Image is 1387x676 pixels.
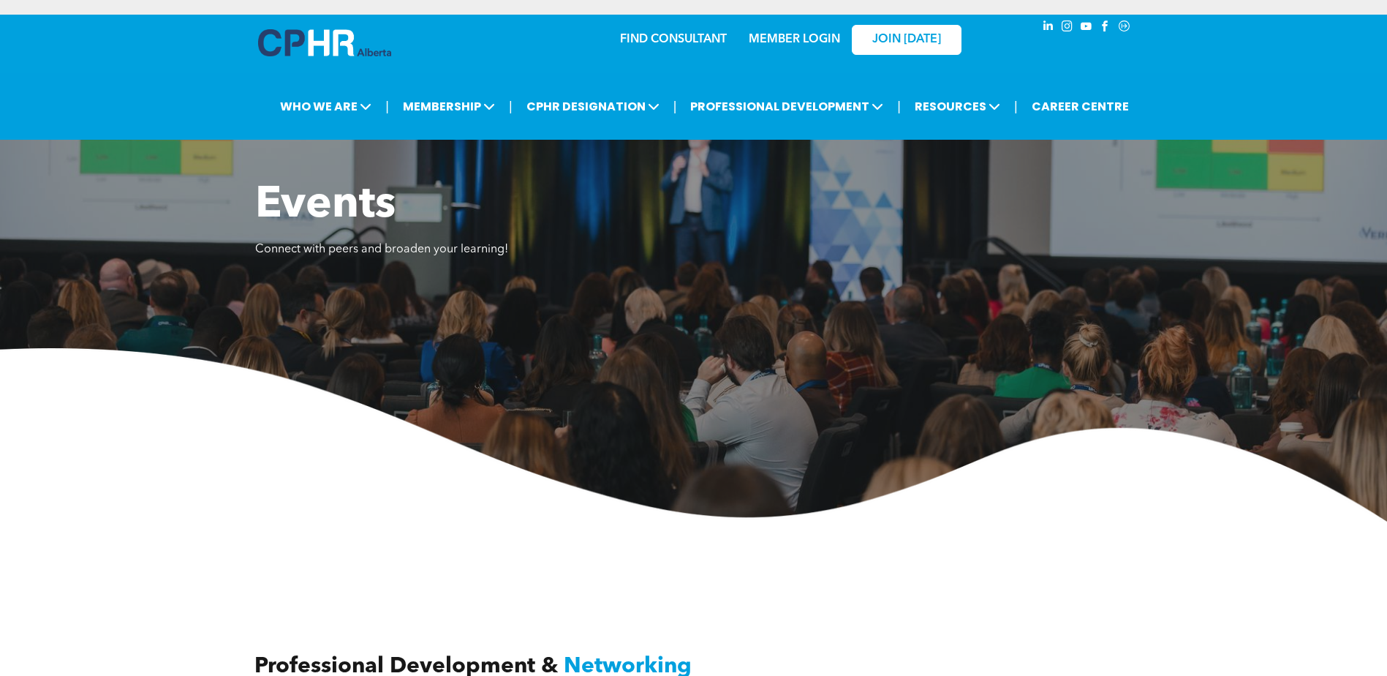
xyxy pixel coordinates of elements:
a: instagram [1059,18,1076,38]
li: | [897,91,901,121]
span: RESOURCES [910,93,1005,120]
li: | [509,91,513,121]
a: FIND CONSULTANT [620,34,727,45]
li: | [385,91,389,121]
span: Events [255,184,396,228]
img: A blue and white logo for cp alberta [258,29,391,56]
a: CAREER CENTRE [1027,93,1133,120]
a: MEMBER LOGIN [749,34,840,45]
a: youtube [1078,18,1095,38]
a: facebook [1097,18,1114,38]
span: CPHR DESIGNATION [522,93,664,120]
span: JOIN [DATE] [872,33,941,47]
li: | [673,91,677,121]
a: JOIN [DATE] [852,25,961,55]
a: linkedin [1040,18,1057,38]
span: MEMBERSHIP [398,93,499,120]
a: Social network [1116,18,1133,38]
li: | [1014,91,1018,121]
span: PROFESSIONAL DEVELOPMENT [686,93,888,120]
span: Connect with peers and broaden your learning! [255,244,508,255]
span: WHO WE ARE [276,93,376,120]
